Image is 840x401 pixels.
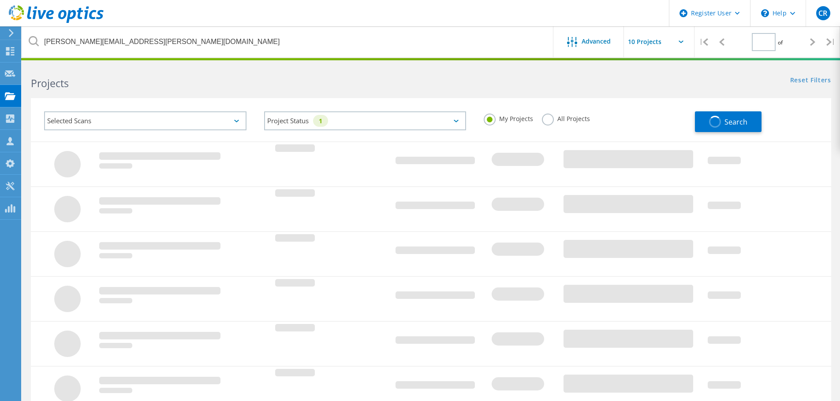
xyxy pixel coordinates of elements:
[484,114,533,122] label: My Projects
[582,38,611,44] span: Advanced
[542,114,590,122] label: All Projects
[313,115,328,127] div: 1
[31,76,69,90] b: Projects
[695,111,762,132] button: Search
[778,39,783,46] span: of
[9,18,104,25] a: Live Optics Dashboard
[694,26,713,58] div: |
[22,26,554,57] input: Search projects by name, owner, ID, company, etc
[724,117,747,127] span: Search
[790,77,831,85] a: Reset Filters
[44,111,246,130] div: Selected Scans
[818,10,827,17] span: CR
[822,26,840,58] div: |
[264,111,467,130] div: Project Status
[761,9,769,17] svg: \n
